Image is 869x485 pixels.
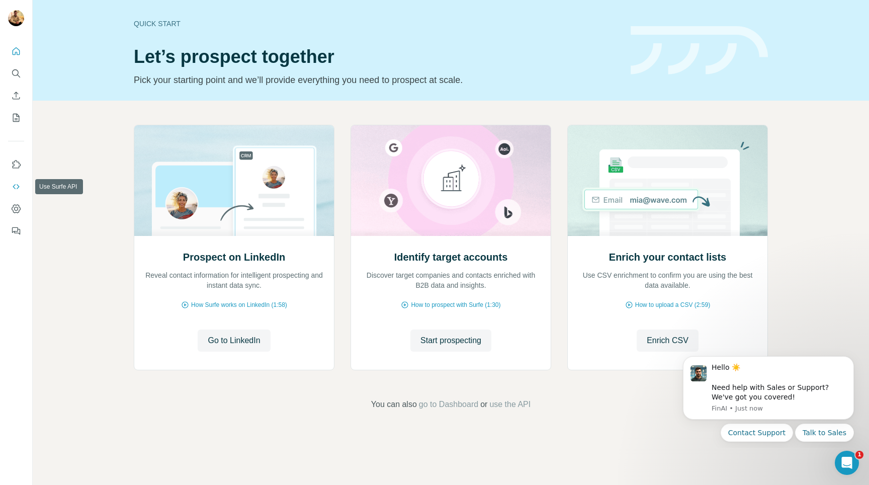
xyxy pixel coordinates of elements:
[8,178,24,196] button: Use Surfe API
[635,300,710,309] span: How to upload a CSV (2:59)
[835,451,859,475] iframe: Intercom live chat
[420,335,481,347] span: Start prospecting
[8,64,24,83] button: Search
[419,398,478,411] button: go to Dashboard
[183,250,285,264] h2: Prospect on LinkedIn
[8,42,24,60] button: Quick start
[855,451,863,459] span: 1
[134,125,334,236] img: Prospect on LinkedIn
[8,109,24,127] button: My lists
[361,270,541,290] p: Discover target companies and contacts enriched with B2B data and insights.
[567,125,768,236] img: Enrich your contact lists
[489,398,531,411] button: use the API
[134,19,619,29] div: Quick start
[411,300,500,309] span: How to prospect with Surfe (1:30)
[8,10,24,26] img: Avatar
[647,335,688,347] span: Enrich CSV
[371,398,417,411] span: You can also
[134,73,619,87] p: Pick your starting point and we’ll provide everything you need to prospect at scale.
[609,250,726,264] h2: Enrich your contact lists
[8,155,24,174] button: Use Surfe on LinkedIn
[134,47,619,67] h1: Let’s prospect together
[208,335,260,347] span: Go to LinkedIn
[637,330,699,352] button: Enrich CSV
[144,270,324,290] p: Reveal contact information for intelligent prospecting and instant data sync.
[394,250,508,264] h2: Identify target accounts
[480,398,487,411] span: or
[191,300,287,309] span: How Surfe works on LinkedIn (1:58)
[8,200,24,218] button: Dashboard
[631,26,768,75] img: banner
[578,270,757,290] p: Use CSV enrichment to confirm you are using the best data available.
[351,125,551,236] img: Identify target accounts
[198,330,270,352] button: Go to LinkedIn
[8,87,24,105] button: Enrich CSV
[8,222,24,240] button: Feedback
[410,330,491,352] button: Start prospecting
[668,347,869,448] iframe: Intercom notifications message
